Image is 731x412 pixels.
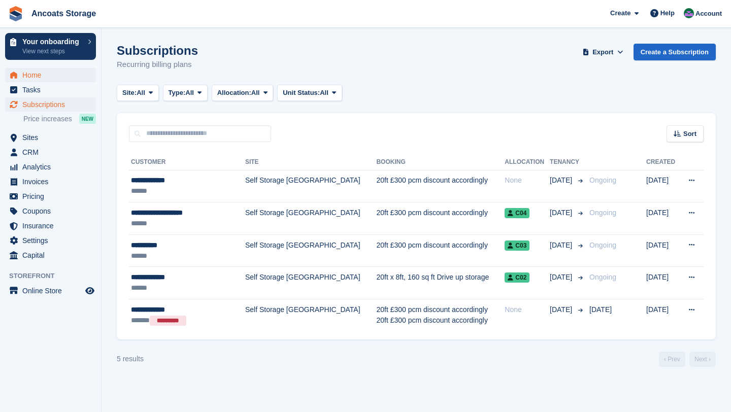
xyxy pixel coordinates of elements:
a: menu [5,97,96,112]
span: [DATE] [589,305,612,314]
a: Your onboarding View next steps [5,33,96,60]
span: Ongoing [589,209,616,217]
a: menu [5,175,96,189]
span: Online Store [22,284,83,298]
span: [DATE] [550,272,574,283]
th: Booking [376,154,505,170]
td: [DATE] [646,234,679,267]
th: Customer [129,154,245,170]
p: Recurring billing plans [117,59,198,71]
span: All [320,88,328,98]
td: 20ft £300 pcm discount accordingly [376,234,505,267]
td: 20ft £300 pcm discount accordingly [376,202,505,235]
span: Ongoing [589,273,616,281]
span: Help [660,8,675,18]
span: Sort [683,129,696,139]
span: Settings [22,233,83,248]
nav: Page [657,352,718,367]
span: Insurance [22,219,83,233]
a: menu [5,130,96,145]
span: C04 [505,208,529,218]
td: [DATE] [646,170,679,202]
span: Ongoing [589,241,616,249]
td: [DATE] [646,267,679,299]
td: [DATE] [646,202,679,235]
span: Allocation: [217,88,251,98]
span: Export [592,47,613,57]
span: Capital [22,248,83,262]
span: [DATE] [550,240,574,251]
a: menu [5,204,96,218]
img: stora-icon-8386f47178a22dfd0bd8f6a31ec36ba5ce8667c1dd55bd0f319d3a0aa187defe.svg [8,6,23,21]
span: Sites [22,130,83,145]
span: Home [22,68,83,82]
a: menu [5,68,96,82]
th: Tenancy [550,154,585,170]
button: Type: All [163,85,208,101]
a: menu [5,284,96,298]
span: [DATE] [550,208,574,218]
a: Price increases NEW [23,113,96,124]
span: Site: [122,88,137,98]
td: 20ft x 8ft, 160 sq ft Drive up storage [376,267,505,299]
span: [DATE] [550,175,574,186]
span: Create [610,8,630,18]
span: Analytics [22,160,83,174]
span: Account [695,9,722,19]
a: menu [5,145,96,159]
button: Site: All [117,85,159,101]
a: Previous [659,352,685,367]
button: Export [581,44,625,60]
td: Self Storage [GEOGRAPHIC_DATA] [245,267,377,299]
span: Storefront [9,271,101,281]
th: Created [646,154,679,170]
span: Pricing [22,189,83,203]
a: Next [689,352,716,367]
a: menu [5,219,96,233]
p: Your onboarding [22,38,83,45]
a: menu [5,189,96,203]
a: menu [5,160,96,174]
div: NEW [79,114,96,124]
div: 5 results [117,354,144,364]
td: 20ft £300 pcm discount accordingly 20ft £300 pcm discount accordingly [376,299,505,331]
span: Subscriptions [22,97,83,112]
td: Self Storage [GEOGRAPHIC_DATA] [245,202,377,235]
span: All [185,88,194,98]
td: 20ft £300 pcm discount accordingly [376,170,505,202]
div: None [505,175,550,186]
span: Type: [169,88,186,98]
button: Allocation: All [212,85,274,101]
th: Allocation [505,154,550,170]
span: CRM [22,145,83,159]
td: Self Storage [GEOGRAPHIC_DATA] [245,299,377,331]
span: Ongoing [589,176,616,184]
p: View next steps [22,47,83,56]
span: [DATE] [550,304,574,315]
td: [DATE] [646,299,679,331]
span: C03 [505,241,529,251]
a: menu [5,83,96,97]
a: menu [5,233,96,248]
a: Preview store [84,285,96,297]
span: Tasks [22,83,83,97]
div: None [505,304,550,315]
span: All [251,88,260,98]
td: Self Storage [GEOGRAPHIC_DATA] [245,170,377,202]
span: All [137,88,145,98]
a: Ancoats Storage [27,5,100,22]
h1: Subscriptions [117,44,198,57]
span: Unit Status: [283,88,320,98]
span: Price increases [23,114,72,124]
td: Self Storage [GEOGRAPHIC_DATA] [245,234,377,267]
span: Invoices [22,175,83,189]
button: Unit Status: All [277,85,342,101]
th: Site [245,154,377,170]
span: Coupons [22,204,83,218]
a: menu [5,248,96,262]
a: Create a Subscription [634,44,716,60]
span: C02 [505,272,529,283]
